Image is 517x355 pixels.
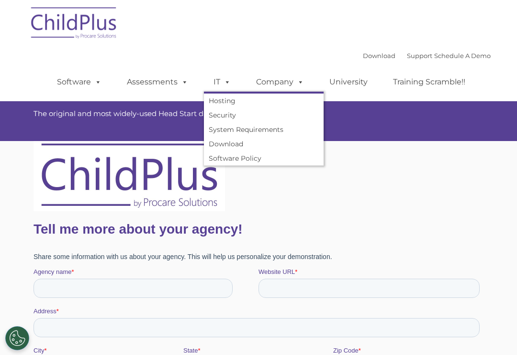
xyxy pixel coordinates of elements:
[117,72,198,92] a: Assessments
[383,72,475,92] a: Training Scramble!!
[363,52,395,59] a: Download
[204,72,240,92] a: IT
[150,284,191,292] span: Phone number
[204,151,324,166] a: Software Policy
[5,326,29,350] button: Cookies Settings
[407,52,432,59] a: Support
[434,52,491,59] a: Schedule A Demo
[204,122,324,137] a: System Requirements
[300,284,321,292] span: Job title
[34,109,301,118] span: The original and most widely-used Head Start data management software.
[247,72,314,92] a: Company
[363,52,491,59] font: |
[204,108,324,122] a: Security
[225,245,254,252] span: Last name
[300,347,380,355] span: Non Head Start Funded Total
[204,94,324,108] a: Hosting
[469,309,517,355] iframe: Chat Widget
[150,206,164,213] span: State
[150,347,233,355] span: Early Head Start Funded Total
[300,206,325,213] span: Zip Code
[225,127,261,134] span: Website URL
[320,72,377,92] a: University
[26,0,122,48] img: ChildPlus by Procare Solutions
[204,137,324,151] a: Download
[47,72,111,92] a: Software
